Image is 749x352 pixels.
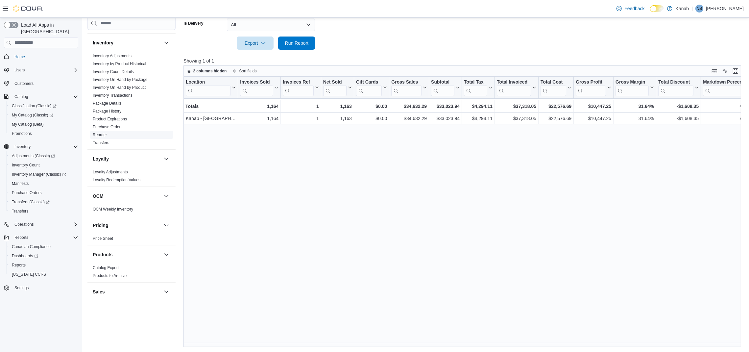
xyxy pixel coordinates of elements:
div: Invoices Ref [283,79,314,96]
span: Manifests [9,180,78,188]
button: Run Report [278,37,315,50]
a: Feedback [614,2,647,15]
a: Classification (Classic) [7,101,81,111]
div: Net Sold [323,79,347,85]
span: Classification (Classic) [9,102,78,110]
div: Nima Soudi [695,5,703,13]
span: Reorder [93,132,107,137]
div: $37,318.05 [497,102,537,110]
div: Gift Card Sales [356,79,382,96]
span: Reports [9,261,78,269]
a: Reports [9,261,28,269]
div: Location [186,79,230,85]
span: Settings [14,285,29,290]
h3: Loyalty [93,155,109,162]
div: Invoices Sold [240,79,274,96]
a: Inventory Count Details [93,69,134,74]
span: Reports [14,235,28,240]
a: Transfers [9,207,31,215]
button: Loyalty [93,155,161,162]
span: Transfers (Classic) [12,199,50,205]
a: Inventory Count [9,161,42,169]
a: Package Details [93,101,121,105]
button: OCM [93,192,161,199]
button: Canadian Compliance [7,242,81,251]
div: $4,294.11 [464,102,493,110]
div: $33,023.94 [431,114,460,122]
a: My Catalog (Beta) [9,120,46,128]
button: Sales [162,288,170,295]
div: Markdown Percent [703,79,748,96]
button: Users [12,66,27,74]
span: Reports [12,263,26,268]
span: My Catalog (Beta) [9,120,78,128]
div: 1,164 [240,114,279,122]
button: Reports [7,261,81,270]
div: Total Tax [464,79,488,96]
a: Catalog Export [93,265,119,270]
span: Promotions [12,131,32,136]
span: Catalog [14,94,28,99]
button: Purchase Orders [7,188,81,197]
span: OCM Weekly Inventory [93,206,133,212]
div: 31.64% [616,114,654,122]
button: Gross Profit [576,79,612,96]
span: Purchase Orders [12,190,42,195]
p: [PERSON_NAME] [706,5,744,13]
div: $37,318.05 [497,114,537,122]
a: Package History [93,109,121,113]
a: [US_STATE] CCRS [9,270,49,278]
span: Users [12,66,78,74]
a: Inventory Manager (Classic) [9,170,69,178]
button: Inventory [1,142,81,151]
span: Loyalty Adjustments [93,169,128,174]
div: Total Invoiced [497,79,531,85]
div: OCM [87,205,176,215]
span: Transfers [9,207,78,215]
span: Settings [12,284,78,292]
span: My Catalog (Classic) [9,111,78,119]
button: Catalog [1,92,81,101]
div: $4,294.11 [464,114,493,122]
span: Inventory Count [12,163,40,168]
button: Customers [1,79,81,88]
span: Load All Apps in [GEOGRAPHIC_DATA] [18,22,78,35]
button: Enter fullscreen [732,67,739,75]
span: Reports [12,234,78,241]
div: Loyalty [87,168,176,186]
span: Canadian Compliance [12,244,51,249]
a: Loyalty Redemption Values [93,177,140,182]
div: Pricing [87,234,176,245]
button: Settings [1,283,81,292]
div: Totals [185,102,236,110]
button: Home [1,52,81,62]
button: Inventory [12,143,33,151]
button: Display options [721,67,729,75]
nav: Complex example [4,49,78,310]
a: My Catalog (Classic) [9,111,56,119]
button: Invoices Sold [240,79,279,96]
a: Canadian Compliance [9,243,53,251]
span: Customers [14,81,34,86]
span: NS [697,5,702,13]
div: Inventory [87,52,176,149]
span: Dashboards [12,253,38,259]
a: Classification (Classic) [9,102,59,110]
span: Inventory On Hand by Product [93,85,146,90]
a: Inventory by Product Historical [93,61,146,66]
div: $0.00 [356,114,387,122]
span: [US_STATE] CCRS [12,272,46,277]
a: Dashboards [7,251,81,261]
div: $0.00 [356,102,387,110]
p: | [691,5,693,13]
span: Export [241,37,270,50]
a: Purchase Orders [93,124,123,129]
p: Kanab [676,5,689,13]
div: Total Discount [659,79,694,85]
a: Settings [12,284,31,292]
div: Markdown Percent [703,79,748,85]
button: Pricing [162,221,170,229]
a: Purchase Orders [9,189,44,197]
